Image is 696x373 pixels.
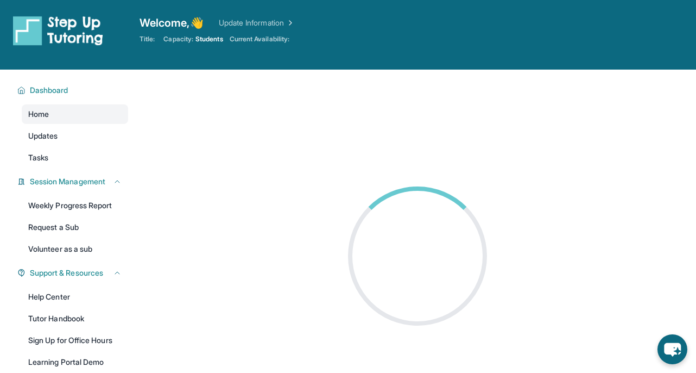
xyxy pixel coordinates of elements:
a: Tasks [22,148,128,167]
span: Title: [140,35,155,43]
span: Updates [28,130,58,141]
img: Chevron Right [284,17,295,28]
a: Weekly Progress Report [22,196,128,215]
span: Home [28,109,49,120]
a: Updates [22,126,128,146]
a: Learning Portal Demo [22,352,128,372]
span: Capacity: [163,35,193,43]
img: logo [13,15,103,46]
a: Tutor Handbook [22,309,128,328]
span: Tasks [28,152,48,163]
span: Session Management [30,176,105,187]
button: Support & Resources [26,268,122,278]
button: Dashboard [26,85,122,96]
button: Session Management [26,176,122,187]
a: Request a Sub [22,217,128,237]
span: Dashboard [30,85,68,96]
a: Sign Up for Office Hours [22,331,128,350]
a: Volunteer as a sub [22,239,128,259]
a: Update Information [219,17,295,28]
span: Welcome, 👋 [140,15,204,30]
a: Home [22,104,128,124]
span: Current Availability: [230,35,289,43]
button: chat-button [657,334,687,364]
span: Students [195,35,223,43]
a: Help Center [22,287,128,307]
span: Support & Resources [30,268,103,278]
